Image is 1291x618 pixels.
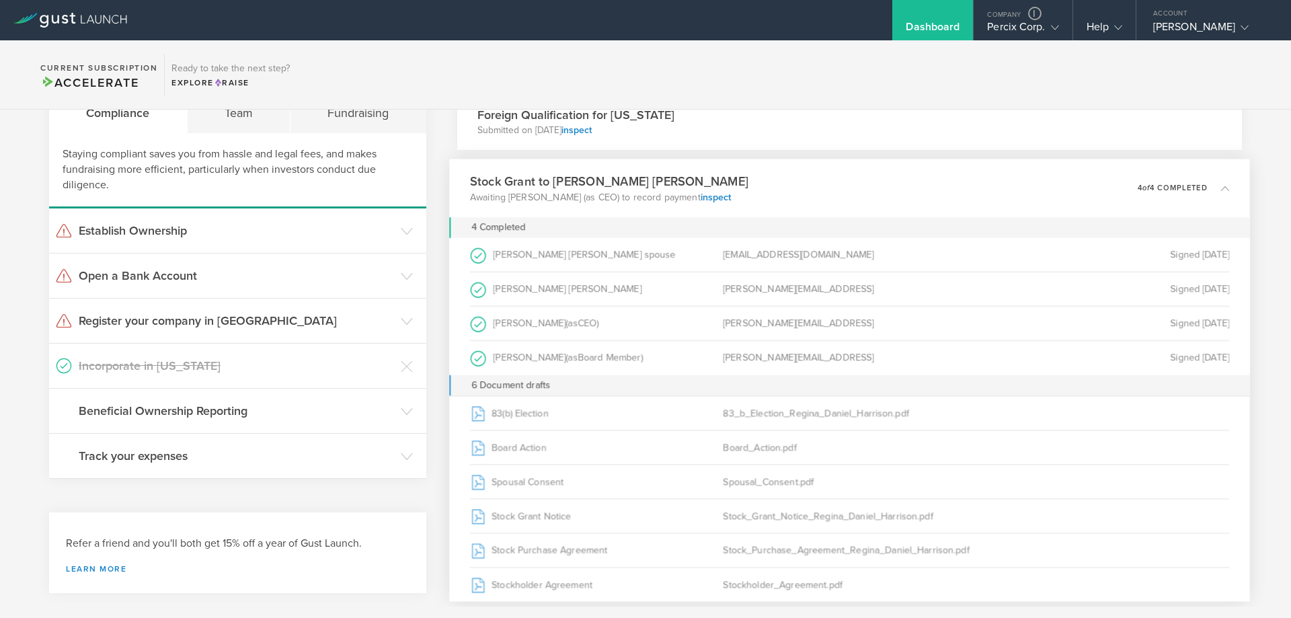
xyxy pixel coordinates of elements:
[49,133,426,208] div: Staying compliant saves you from hassle and legal fees, and makes fundraising more efficient, par...
[470,341,723,375] div: [PERSON_NAME]
[641,352,643,363] span: )
[976,238,1229,272] div: Signed [DATE]
[976,341,1229,375] div: Signed [DATE]
[470,568,723,601] div: Stockholder Agreement
[723,238,976,272] div: [EMAIL_ADDRESS][DOMAIN_NAME]
[723,341,976,375] div: [PERSON_NAME][EMAIL_ADDRESS]
[470,465,723,498] div: Spousal Consent
[477,106,674,124] h3: Foreign Qualification for [US_STATE]
[723,465,976,498] div: Spousal_Consent.pdf
[700,191,731,202] a: inspect
[470,307,723,340] div: [PERSON_NAME]
[561,124,592,136] a: inspect
[79,357,394,375] h3: Incorporate in [US_STATE]
[171,64,290,73] h3: Ready to take the next step?
[596,317,598,329] span: )
[723,499,976,533] div: Stock_Grant_Notice_Regina_Daniel_Harrison.pdf
[1142,184,1150,192] em: of
[449,217,1250,238] div: 4 Completed
[976,307,1229,340] div: Signed [DATE]
[565,317,577,329] span: (as
[214,78,249,87] span: Raise
[79,222,394,239] h3: Establish Ownership
[578,317,597,329] span: CEO
[470,533,723,567] div: Stock Purchase Agreement
[188,93,291,133] div: Team
[164,54,297,95] div: Ready to take the next step?ExploreRaise
[40,64,157,72] h2: Current Subscription
[565,352,577,363] span: (as
[470,396,723,430] div: 83(b) Election
[723,272,976,306] div: [PERSON_NAME][EMAIL_ADDRESS]
[723,307,976,340] div: [PERSON_NAME][EMAIL_ADDRESS]
[1137,184,1207,192] p: 4 4 completed
[49,93,188,133] div: Compliance
[1087,20,1122,40] div: Help
[79,267,394,284] h3: Open a Bank Account
[470,430,723,464] div: Board Action
[578,352,641,363] span: Board Member
[723,533,976,567] div: Stock_Purchase_Agreement_Regina_Daniel_Harrison.pdf
[79,312,394,330] h3: Register your company in [GEOGRAPHIC_DATA]
[449,375,1250,396] div: 6 Document drafts
[66,565,409,573] a: Learn more
[723,430,976,464] div: Board_Action.pdf
[906,20,960,40] div: Dashboard
[987,20,1058,40] div: Percix Corp.
[470,272,723,306] div: [PERSON_NAME] [PERSON_NAME]
[477,124,674,137] p: Submitted on [DATE]
[976,272,1229,306] div: Signed [DATE]
[171,77,290,89] div: Explore
[470,499,723,533] div: Stock Grant Notice
[723,568,976,601] div: Stockholder_Agreement.pdf
[79,447,394,465] h3: Track your expenses
[470,190,748,204] p: Awaiting [PERSON_NAME] (as CEO) to record payment
[79,402,394,420] h3: Beneficial Ownership Reporting
[290,93,426,133] div: Fundraising
[470,238,723,272] div: [PERSON_NAME] [PERSON_NAME] spouse
[66,536,409,551] h3: Refer a friend and you'll both get 15% off a year of Gust Launch.
[1224,553,1291,618] iframe: Chat Widget
[723,396,976,430] div: 83_b_Election_Regina_Daniel_Harrison.pdf
[40,75,139,90] span: Accelerate
[470,172,748,190] h3: Stock Grant to [PERSON_NAME] [PERSON_NAME]
[1153,20,1267,40] div: [PERSON_NAME]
